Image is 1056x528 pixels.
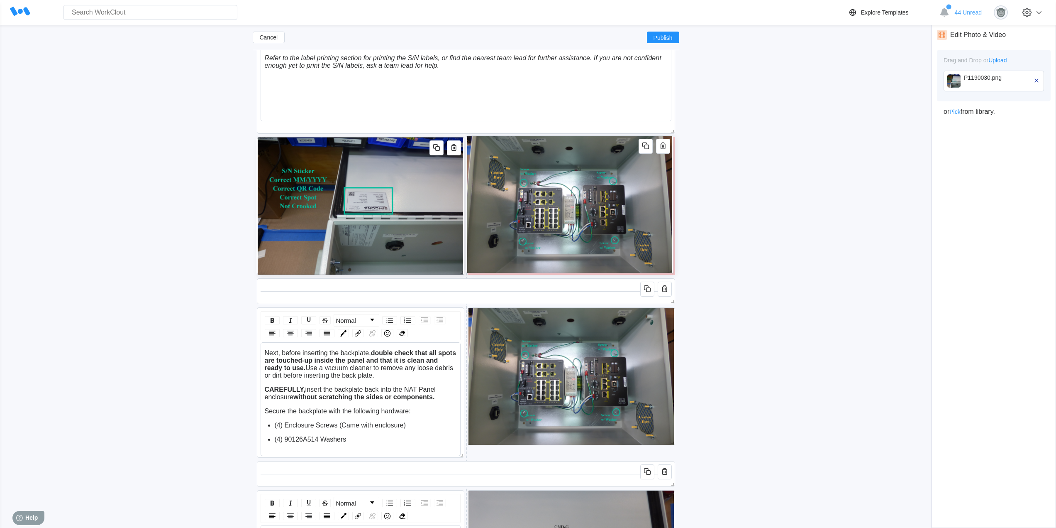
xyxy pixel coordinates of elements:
div: Underline [301,316,316,324]
span: without scratching the sides or components. [293,393,434,400]
div: Strikethrough [319,316,331,324]
div: Link [352,329,363,337]
div: Bold [265,316,280,324]
div: Center [283,512,298,520]
img: P1190031.jpg [468,308,674,445]
div: Remove [397,512,408,520]
span: Publish [654,35,673,40]
span: Use a vacuum cleaner to remove any loose debris or dirt before inserting the back plate. [265,364,455,379]
a: Block Type [334,314,379,326]
span: Refer to the label printing section for printing the S/N labels, or find the nearest team lead fo... [265,54,592,61]
div: rdw-editor [265,349,457,375]
a: Block Type [334,497,379,509]
div: Italic [283,316,298,324]
div: rdw-link-control [351,512,380,520]
div: rdw-dropdown [334,314,379,327]
a: Explore Templates [848,7,935,17]
div: rdw-block-control [332,497,380,509]
div: rdw-dropdown [334,497,379,509]
span: Cancel [260,34,278,40]
div: Explore Templates [861,9,909,16]
div: Link [352,512,363,520]
div: Left [265,329,280,337]
span: Secure the backplate with the following hardware: [265,408,411,415]
span: If you are not confident enough yet to print the S/N labels, ask a team lead for help. [265,54,663,69]
div: rdw-color-picker [336,329,351,337]
button: Cancel [253,32,285,43]
div: Right [301,512,316,520]
span: 44 Unread [955,9,982,16]
div: Edit Photo & Video [950,31,1006,39]
div: rdw-toolbar [261,311,461,340]
div: Ordered [400,316,415,324]
img: P1190030.jpg [947,74,961,88]
div: rdw-inline-control [263,497,332,509]
span: Pick [949,108,960,115]
div: rdw-list-control [380,314,447,327]
div: rdw-wrapper [261,311,461,454]
div: rdw-textalign-control [263,329,336,337]
span: (4) Enclosure Screws (Came with enclosure) [275,422,406,429]
span: Drag and Drop or [944,57,1007,64]
div: Right [301,329,316,337]
div: rdw-list-control [380,497,447,509]
div: Outdent [434,316,446,324]
div: Unlink [367,512,378,520]
div: Strikethrough [319,499,331,507]
div: rdw-block-control [332,314,380,327]
div: Bold [265,499,280,507]
div: Left [265,512,280,520]
div: Justify [319,329,334,337]
button: Publish [647,32,679,43]
span: double check that all spots are touched-up inside the panel and that it is clean and ready to use. [265,349,458,371]
div: Remove [397,329,408,337]
div: rdw-link-control [351,329,380,337]
div: P1190030.png [964,74,1033,81]
div: rdw-color-picker [336,512,351,520]
div: Unordered [382,499,397,507]
div: Outdent [434,499,446,507]
div: rdw-textalign-control [263,512,336,520]
img: P1190031.jpg [467,136,672,273]
div: rdw-emoji-control [380,512,395,520]
div: rdw-emoji-control [380,329,395,337]
div: or from library. [944,108,1044,115]
span: insert the backplate back into the NAT Panel enclosure [265,386,438,400]
img: gorilla.png [994,5,1008,20]
span: (4) 90126A514 Washers [275,436,346,443]
div: Unlink [367,329,378,337]
span: Next, before inserting the backplate, [265,349,371,356]
div: Unordered [382,316,397,324]
input: Search WorkClout [63,5,237,20]
div: Justify [319,512,334,520]
div: Ordered [400,499,415,507]
span: Normal [336,500,356,507]
span: Upload [988,57,1007,64]
span: Normal [336,317,356,324]
div: Indent [419,499,431,507]
img: P1190030.jpg [258,138,463,275]
div: rdw-toolbar [261,494,461,523]
div: Underline [301,499,316,507]
div: rdw-remove-control [395,329,410,337]
div: Indent [419,316,431,324]
div: rdw-remove-control [395,512,410,520]
div: rdw-inline-control [263,314,332,327]
div: Italic [283,499,298,507]
div: Center [283,329,298,337]
span: CAREFULLY, [265,386,305,393]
